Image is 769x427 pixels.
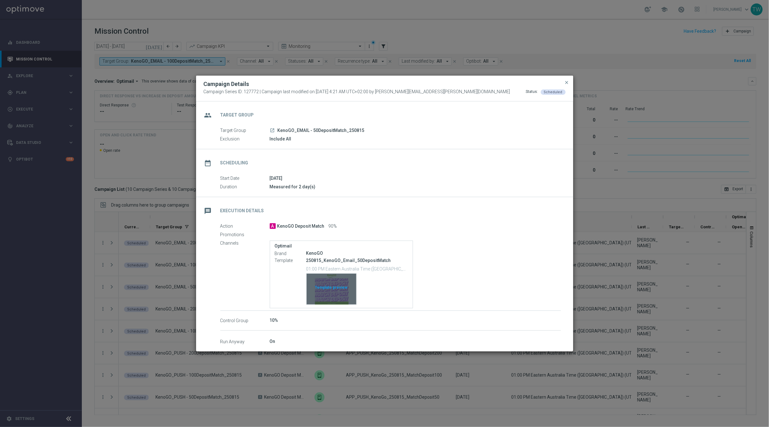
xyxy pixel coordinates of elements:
h2: Execution Details [220,208,264,214]
div: KenoGO [306,250,408,256]
div: 10% [270,317,561,323]
p: 250815_KenoGO_Email_50DepositMatch [306,258,408,263]
a: launch [270,128,275,134]
span: A [270,223,276,229]
span: Scheduled [544,90,563,94]
label: Optimail [275,243,408,249]
colored-tag: Scheduled [541,89,566,94]
span: KenoGO_EMAIL - 50DepositMatch_250815 [278,128,365,134]
i: launch [270,128,275,133]
span: KenoGO Deposit Match [277,224,325,229]
label: Promotions [220,232,270,238]
label: Control Group [220,318,270,323]
div: On [270,338,561,344]
h2: Target Group [220,112,254,118]
i: date_range [202,157,214,169]
label: Duration [220,184,270,190]
label: Run Anyway [220,339,270,344]
button: Template preview [306,273,357,305]
label: Target Group [220,128,270,134]
div: Template preview [307,274,356,305]
span: 90% [329,224,337,229]
label: Brand [275,251,306,256]
i: message [202,205,214,217]
label: Start Date [220,176,270,181]
div: Status: [526,89,538,95]
div: Measured for 2 day(s) [270,184,561,190]
h2: Campaign Details [204,80,249,88]
i: group [202,110,214,121]
label: Template [275,258,306,263]
div: [DATE] [270,175,561,181]
p: 01:00 PM Eastern Australia Time ([GEOGRAPHIC_DATA]) (UTC +10:00) [306,265,408,272]
label: Action [220,224,270,229]
span: Campaign Series ID: 127772 | Campaign last modified on [DATE] 4:21 AM UTC+02:00 by [PERSON_NAME][... [204,89,510,95]
label: Exclusion [220,136,270,142]
div: Include All [270,136,561,142]
label: Channels [220,241,270,246]
h2: Scheduling [220,160,248,166]
span: close [564,80,569,85]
